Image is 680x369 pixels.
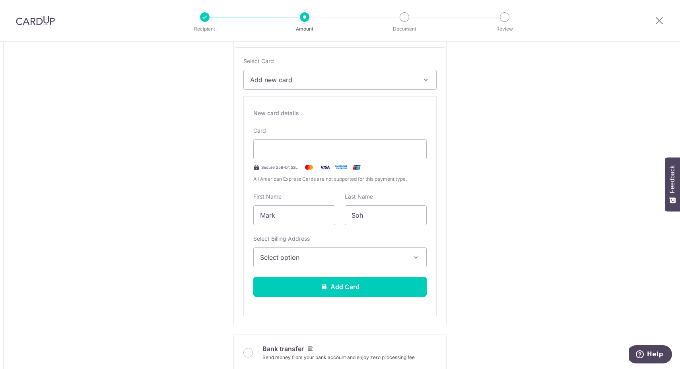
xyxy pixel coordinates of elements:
[665,157,680,211] button: Feedback - Show survey
[669,165,676,193] span: Feedback
[253,235,310,243] label: Select Billing Address
[333,162,349,172] img: .alt.amex
[275,25,334,33] p: Amount
[475,25,534,33] p: Review
[253,247,427,267] button: Select option
[349,162,365,172] img: .alt.unionpay
[253,109,427,117] div: New card details
[253,205,335,225] input: Cardholder First Name
[261,164,298,170] span: Secure 256-bit SSL
[629,345,672,365] iframe: Opens a widget where you can find more information
[260,145,420,155] iframe: Secure card payment input frame
[253,277,427,297] button: Add Card
[317,162,333,172] img: Visa
[253,127,266,135] label: Card
[16,16,55,25] img: CardUp
[345,205,427,225] input: Cardholder Last Name
[243,344,437,361] div: Bank transfer Send money from your bank account and enjoy zero processing fee
[250,75,416,85] span: Add new card
[345,193,373,201] label: Last Name
[375,25,434,33] p: Document
[253,193,282,201] label: First Name
[175,25,234,33] p: Recipient
[262,354,415,361] div: Send money from your bank account and enjoy zero processing fee
[262,345,304,353] span: Bank transfer
[253,175,427,183] span: All American Express Cards are not supported for this payment type.
[243,58,274,64] span: translation missing: en.payables.payment_networks.credit_card.summary.labels.select_card
[301,162,317,172] img: Mastercard
[260,253,406,262] span: Select option
[243,70,437,90] button: Add new card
